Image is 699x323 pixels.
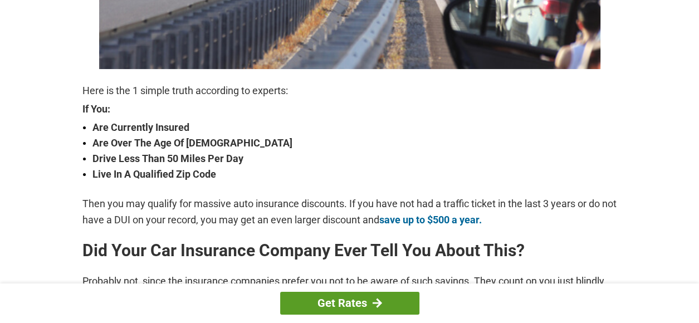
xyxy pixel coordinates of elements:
strong: Are Currently Insured [92,120,617,135]
strong: Drive Less Than 50 Miles Per Day [92,151,617,167]
strong: If You: [82,104,617,114]
a: save up to $500 a year. [379,214,482,226]
strong: Live In A Qualified Zip Code [92,167,617,182]
p: Probably not, since the insurance companies prefer you not to be aware of such savings. They coun... [82,273,617,305]
p: Here is the 1 simple truth according to experts: [82,83,617,99]
strong: Are Over The Age Of [DEMOGRAPHIC_DATA] [92,135,617,151]
p: Then you may qualify for massive auto insurance discounts. If you have not had a traffic ticket i... [82,196,617,227]
h2: Did Your Car Insurance Company Ever Tell You About This? [82,242,617,260]
a: Get Rates [280,292,419,315]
